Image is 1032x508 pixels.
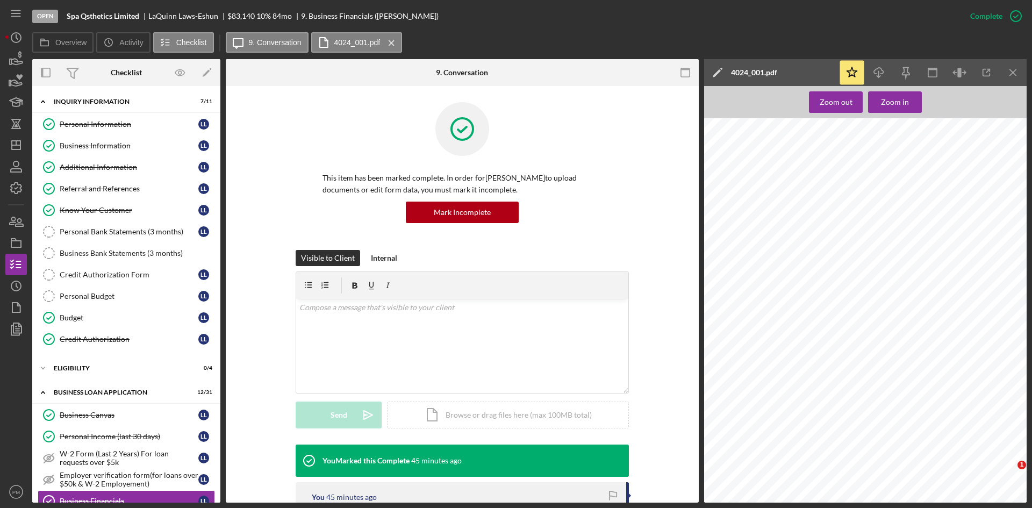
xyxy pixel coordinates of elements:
[959,5,1027,27] button: Complete
[273,12,292,20] div: 84 mo
[60,411,198,419] div: Business Canvas
[198,140,209,151] div: L L
[311,32,403,53] button: 4024_001.pdf
[67,12,139,20] b: Spa Qsthetics Limited
[406,202,519,223] button: Mark Incomplete
[227,11,255,20] span: $83,140
[970,5,1002,27] div: Complete
[38,113,215,135] a: Personal InformationLL
[153,32,214,53] button: Checklist
[809,91,863,113] button: Zoom out
[334,38,381,47] label: 4024_001.pdf
[60,292,198,300] div: Personal Budget
[38,307,215,328] a: BudgetLL
[296,250,360,266] button: Visible to Client
[198,431,209,442] div: L L
[881,91,909,113] div: Zoom in
[198,162,209,173] div: L L
[193,389,212,396] div: 12 / 31
[198,453,209,463] div: L L
[60,141,198,150] div: Business Information
[176,38,207,47] label: Checklist
[38,447,215,469] a: W-2 Form (Last 2 Years) For loan requests over $5kLL
[60,120,198,128] div: Personal Information
[256,12,271,20] div: 10 %
[55,38,87,47] label: Overview
[198,119,209,130] div: L L
[60,335,198,344] div: Credit Authorization
[868,91,922,113] button: Zoom in
[296,402,382,428] button: Send
[198,183,209,194] div: L L
[193,365,212,371] div: 0 / 4
[371,250,397,266] div: Internal
[60,471,198,488] div: Employer verification form(for loans over $50k & W-2 Employement)
[38,404,215,426] a: Business CanvasLL
[198,291,209,302] div: L L
[60,184,198,193] div: Referral and References
[111,68,142,77] div: Checklist
[322,172,602,196] p: This item has been marked complete. In order for [PERSON_NAME] to upload documents or edit form d...
[193,98,212,105] div: 7 / 11
[54,98,185,105] div: INQUIRY INFORMATION
[60,313,198,322] div: Budget
[995,461,1021,486] iframe: Intercom live chat
[198,334,209,345] div: L L
[198,410,209,420] div: L L
[365,250,403,266] button: Internal
[198,474,209,485] div: L L
[12,489,20,495] text: PM
[411,456,462,465] time: 2025-09-24 18:16
[198,496,209,506] div: L L
[301,12,439,20] div: 9. Business Financials ([PERSON_NAME])
[60,227,198,236] div: Personal Bank Statements (3 months)
[38,199,215,221] a: Know Your CustomerLL
[38,264,215,285] a: Credit Authorization FormLL
[32,32,94,53] button: Overview
[322,456,410,465] div: You Marked this Complete
[60,270,198,279] div: Credit Authorization Form
[38,135,215,156] a: Business InformationLL
[331,402,347,428] div: Send
[326,493,377,502] time: 2025-09-24 18:16
[301,250,355,266] div: Visible to Client
[96,32,150,53] button: Activity
[54,389,185,396] div: BUSINESS LOAN APPLICATION
[38,469,215,490] a: Employer verification form(for loans over $50k & W-2 Employement)LL
[226,32,309,53] button: 9. Conversation
[434,202,491,223] div: Mark Incomplete
[38,242,215,264] a: Business Bank Statements (3 months)
[198,269,209,280] div: L L
[5,481,27,503] button: PM
[60,163,198,171] div: Additional Information
[54,365,185,371] div: ELIGIBILITY
[60,449,198,467] div: W-2 Form (Last 2 Years) For loan requests over $5k
[38,221,215,242] a: Personal Bank Statements (3 months)LL
[60,249,214,257] div: Business Bank Statements (3 months)
[198,205,209,216] div: L L
[60,497,198,505] div: Business Financials
[60,432,198,441] div: Personal Income (last 30 days)
[38,178,215,199] a: Referral and ReferencesLL
[148,12,227,20] div: LaQuinn Laws-Eshun
[198,226,209,237] div: L L
[119,38,143,47] label: Activity
[249,38,302,47] label: 9. Conversation
[38,285,215,307] a: Personal BudgetLL
[60,206,198,214] div: Know Your Customer
[1017,461,1026,469] span: 1
[312,493,325,502] div: You
[38,156,215,178] a: Additional InformationLL
[32,10,58,23] div: Open
[38,328,215,350] a: Credit AuthorizationLL
[820,91,852,113] div: Zoom out
[38,426,215,447] a: Personal Income (last 30 days)LL
[198,312,209,323] div: L L
[436,68,488,77] div: 9. Conversation
[731,68,777,77] div: 4024_001.pdf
